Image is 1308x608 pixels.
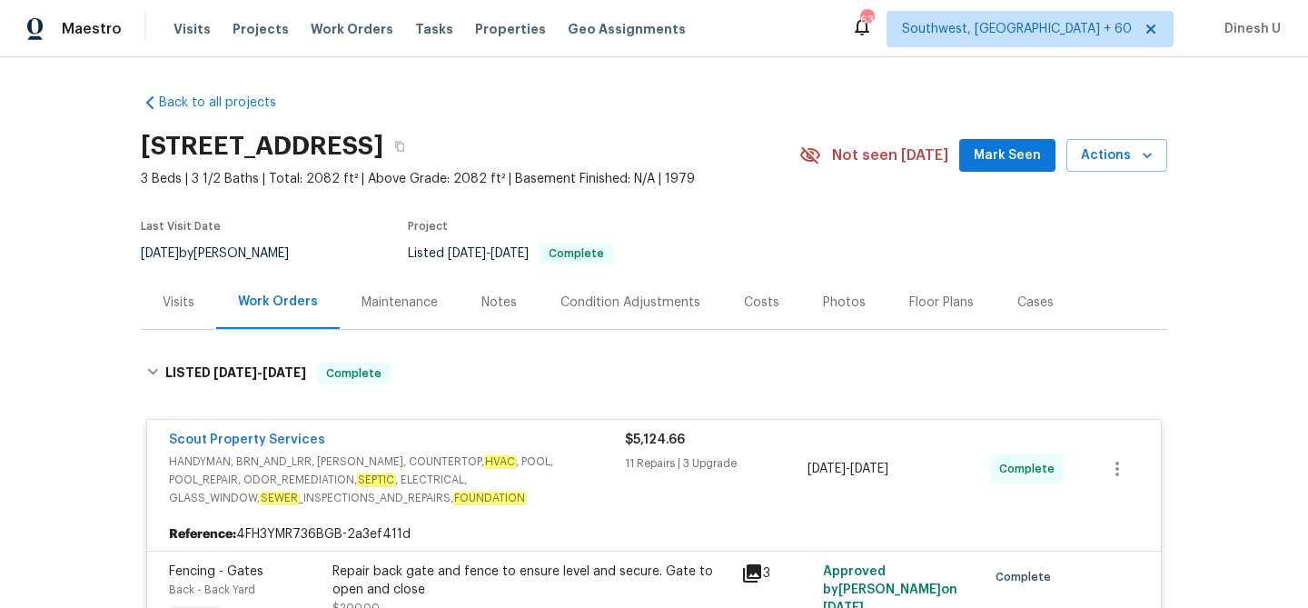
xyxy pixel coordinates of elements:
[141,344,1167,403] div: LISTED [DATE]-[DATE]Complete
[260,492,299,504] em: SEWER
[163,294,194,312] div: Visits
[832,146,948,164] span: Not seen [DATE]
[213,366,306,379] span: -
[319,364,389,383] span: Complete
[1017,294,1054,312] div: Cases
[909,294,974,312] div: Floor Plans
[141,247,179,260] span: [DATE]
[902,20,1132,38] span: Southwest, [GEOGRAPHIC_DATA] + 60
[169,434,325,446] a: Scout Property Services
[408,221,448,232] span: Project
[362,294,438,312] div: Maintenance
[415,23,453,35] span: Tasks
[169,525,236,543] b: Reference:
[141,170,799,188] span: 3 Beds | 3 1/2 Baths | Total: 2082 ft² | Above Grade: 2082 ft² | Basement Finished: N/A | 1979
[860,11,873,29] div: 637
[959,139,1055,173] button: Mark Seen
[169,453,625,507] span: HANDYMAN, BRN_AND_LRR, [PERSON_NAME], COUNTERTOP, , POOL, POOL_REPAIR, ODOR_REMEDIATION, , ELECTR...
[165,363,306,384] h6: LISTED
[141,243,311,264] div: by [PERSON_NAME]
[169,584,255,595] span: Back - Back Yard
[808,460,888,478] span: -
[169,565,263,578] span: Fencing - Gates
[233,20,289,38] span: Projects
[357,473,395,486] em: SEPTIC
[741,563,812,584] div: 3
[1066,139,1167,173] button: Actions
[141,94,315,112] a: Back to all projects
[481,294,517,312] div: Notes
[541,248,611,259] span: Complete
[560,294,700,312] div: Condition Adjustments
[808,463,846,475] span: [DATE]
[1217,20,1281,38] span: Dinesh U
[311,20,393,38] span: Work Orders
[625,454,808,473] div: 11 Repairs | 3 Upgrade
[408,247,613,260] span: Listed
[62,20,122,38] span: Maestro
[850,463,888,475] span: [DATE]
[448,247,486,260] span: [DATE]
[173,20,211,38] span: Visits
[484,455,516,468] em: HVAC
[999,460,1062,478] span: Complete
[744,294,779,312] div: Costs
[448,247,529,260] span: -
[141,137,383,155] h2: [STREET_ADDRESS]
[453,492,526,504] em: FOUNDATION
[475,20,546,38] span: Properties
[147,518,1161,551] div: 4FH3YMR736BGB-2a3ef411d
[490,247,529,260] span: [DATE]
[383,130,416,163] button: Copy Address
[332,563,730,599] div: Repair back gate and fence to ensure level and secure. Gate to open and close
[263,366,306,379] span: [DATE]
[568,20,686,38] span: Geo Assignments
[238,293,318,311] div: Work Orders
[974,145,1041,167] span: Mark Seen
[823,294,866,312] div: Photos
[625,434,685,446] span: $5,124.66
[213,366,257,379] span: [DATE]
[996,568,1058,586] span: Complete
[1081,145,1153,167] span: Actions
[141,221,221,232] span: Last Visit Date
